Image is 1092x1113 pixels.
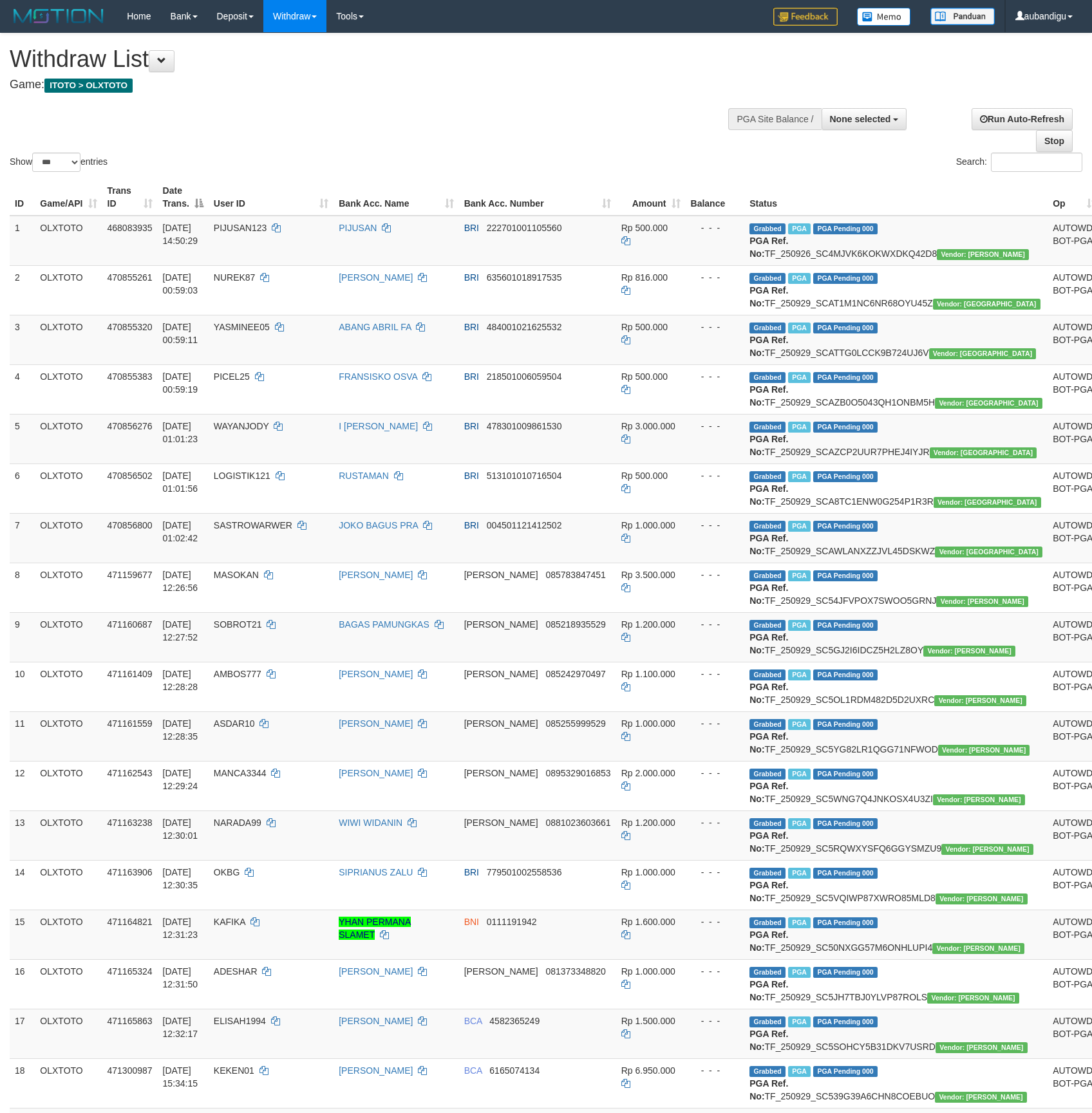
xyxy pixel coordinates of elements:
[214,619,262,630] span: SOBROT21
[108,471,153,481] span: 470856502
[788,521,811,532] span: Marked by aubjosaragih
[749,830,788,854] b: PGA Ref. No:
[545,966,605,977] span: Copy 081373348820 to clipboard
[163,818,198,841] span: [DATE] 12:30:01
[10,563,35,612] td: 8
[545,619,605,630] span: Copy 085218935529 to clipboard
[749,917,786,928] span: Grabbed
[813,471,878,482] span: PGA Pending
[691,866,740,879] div: - - -
[214,223,267,233] span: PIJUSAN123
[749,570,786,581] span: Grabbed
[163,471,198,494] span: [DATE] 01:01:56
[108,818,153,828] span: 471163238
[744,265,1048,315] td: TF_250929_SCAT1M1NC6NR68OYU45Z
[813,719,878,730] span: PGA Pending
[10,414,35,463] td: 5
[487,272,562,283] span: Copy 635601018917535 to clipboard
[929,348,1037,359] span: Vendor URL: https://secure10.1velocity.biz
[749,719,786,730] span: Grabbed
[621,669,675,679] span: Rp 1.100.000
[339,917,411,940] a: YHAN PERMANA SLAMET
[10,179,35,216] th: ID
[464,371,479,382] span: BRI
[813,868,878,879] span: PGA Pending
[163,867,198,890] span: [DATE] 12:30:35
[691,420,740,433] div: - - -
[749,521,786,532] span: Grabbed
[209,179,334,216] th: User ID: activate to sort column ascending
[35,761,102,810] td: OLXTOTO
[163,768,198,791] span: [DATE] 12:29:24
[744,513,1048,563] td: TF_250929_SCAWLANXZZJVL45DSKWZ
[691,915,740,928] div: - - -
[936,596,1028,607] span: Vendor URL: https://secure5.1velocity.biz
[788,917,811,928] span: Marked by aubgusti
[749,669,786,680] span: Grabbed
[10,265,35,315] td: 2
[545,818,610,828] span: Copy 0881023603661 to clipboard
[102,179,158,216] th: Trans ID: activate to sort column ascending
[32,153,80,172] select: Showentries
[35,414,102,463] td: OLXTOTO
[487,371,562,382] span: Copy 218501006059504 to clipboard
[487,867,562,877] span: Copy 779501002558536 to clipboard
[813,422,878,433] span: PGA Pending
[163,322,198,345] span: [DATE] 00:59:11
[813,223,878,234] span: PGA Pending
[788,223,811,234] span: Marked by aubandreas
[35,216,102,266] td: OLXTOTO
[214,471,270,481] span: LOGISTIK121
[972,108,1073,130] a: Run Auto-Refresh
[35,563,102,612] td: OLXTOTO
[749,967,786,978] span: Grabbed
[788,769,811,780] span: Marked by aubrezazulfa
[163,223,198,246] span: [DATE] 14:50:29
[621,619,675,630] span: Rp 1.200.000
[788,323,811,333] span: Marked by aubjoksan
[744,910,1048,959] td: TF_250929_SC50NXGG57M6ONHLUPI4
[108,867,153,877] span: 471163906
[214,322,270,332] span: YASMINEE05
[10,216,35,266] td: 1
[744,612,1048,662] td: TF_250929_SC5GJ2I6IDCZ5H2LZ8OY
[932,943,1024,954] span: Vendor URL: https://secure5.1velocity.biz
[214,570,259,580] span: MASOKAN
[749,731,788,754] b: PGA Ref. No:
[35,315,102,364] td: OLXTOTO
[938,745,1030,756] span: Vendor URL: https://secure5.1velocity.biz
[933,794,1025,805] span: Vendor URL: https://secure5.1velocity.biz
[749,781,788,804] b: PGA Ref. No:
[214,966,258,977] span: ADESHAR
[621,966,675,977] span: Rp 1.000.000
[936,893,1028,904] span: Vendor URL: https://secure5.1velocity.biz
[464,917,479,927] span: BNI
[339,570,413,580] a: [PERSON_NAME]
[749,930,788,953] b: PGA Ref. No:
[621,768,675,778] span: Rp 2.000.000
[10,153,108,172] label: Show entries
[691,271,740,284] div: - - -
[749,818,786,829] span: Grabbed
[35,662,102,711] td: OLXTOTO
[749,434,788,457] b: PGA Ref. No:
[108,768,153,778] span: 471162543
[10,315,35,364] td: 3
[621,223,668,233] span: Rp 500.000
[749,769,786,780] span: Grabbed
[788,719,811,730] span: Marked by aubrezazulfa
[749,979,788,1002] b: PGA Ref. No:
[10,463,35,513] td: 6
[616,179,686,216] th: Amount: activate to sort column ascending
[788,570,811,581] span: Marked by aubrezazulfa
[487,917,537,927] span: Copy 0111191942 to clipboard
[214,669,261,679] span: AMBOS777
[749,236,788,259] b: PGA Ref. No:
[44,79,133,93] span: ITOTO > OLXTOTO
[749,533,788,556] b: PGA Ref. No:
[813,967,878,978] span: PGA Pending
[749,372,786,383] span: Grabbed
[744,414,1048,463] td: TF_250929_SCAZCP2UUR7PHEJ4IYJR
[10,860,35,910] td: 14
[545,718,605,729] span: Copy 085255999529 to clipboard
